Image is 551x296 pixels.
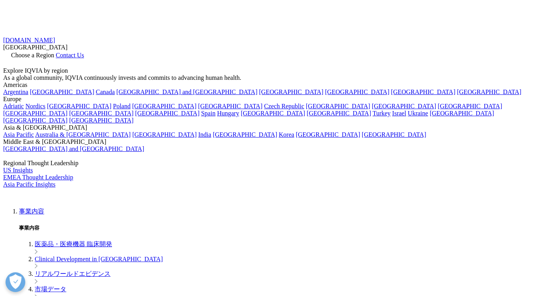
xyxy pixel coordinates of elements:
[3,74,548,81] div: As a global community, IQVIA continuously invests and commits to advancing human health.
[279,131,294,138] a: Korea
[35,270,111,277] a: リアルワールドエビデンス
[3,117,67,124] a: [GEOGRAPHIC_DATA]
[25,103,45,109] a: Nordics
[35,286,66,292] a: 市場データ
[201,110,215,117] a: Spain
[3,167,33,173] a: US Insights
[325,89,389,95] a: [GEOGRAPHIC_DATA]
[69,110,133,117] a: [GEOGRAPHIC_DATA]
[3,131,34,138] a: Asia Pacific
[391,89,455,95] a: [GEOGRAPHIC_DATA]
[3,37,55,43] a: [DOMAIN_NAME]
[6,272,25,292] button: Open Preferences
[3,124,548,131] div: Asia & [GEOGRAPHIC_DATA]
[264,103,304,109] a: Czech Republic
[113,103,130,109] a: Poland
[3,174,73,181] a: EMEA Thought Leadership
[35,131,131,138] a: Australia & [GEOGRAPHIC_DATA]
[3,81,548,89] div: Americas
[438,103,502,109] a: [GEOGRAPHIC_DATA]
[3,44,548,51] div: [GEOGRAPHIC_DATA]
[96,89,115,95] a: Canada
[3,160,548,167] div: Regional Thought Leadership
[19,208,44,215] a: 事業内容
[3,96,548,103] div: Europe
[3,67,548,74] div: Explore IQVIA by region
[198,131,211,138] a: India
[430,110,494,117] a: [GEOGRAPHIC_DATA]
[217,110,239,117] a: Hungary
[132,131,197,138] a: [GEOGRAPHIC_DATA]
[135,110,199,117] a: [GEOGRAPHIC_DATA]
[392,110,407,117] a: Israel
[11,52,54,58] span: Choose a Region
[3,110,67,117] a: [GEOGRAPHIC_DATA]
[198,103,262,109] a: [GEOGRAPHIC_DATA]
[3,145,144,152] a: [GEOGRAPHIC_DATA] and [GEOGRAPHIC_DATA]
[296,131,360,138] a: [GEOGRAPHIC_DATA]
[3,181,55,188] a: Asia Pacific Insights
[30,89,94,95] a: [GEOGRAPHIC_DATA]
[47,103,111,109] a: [GEOGRAPHIC_DATA]
[259,89,323,95] a: [GEOGRAPHIC_DATA]
[3,138,548,145] div: Middle East & [GEOGRAPHIC_DATA]
[116,89,257,95] a: [GEOGRAPHIC_DATA] and [GEOGRAPHIC_DATA]
[373,110,391,117] a: Turkey
[35,241,112,247] a: 医薬品・医療機器 臨床開発
[213,131,277,138] a: [GEOGRAPHIC_DATA]
[408,110,428,117] a: Ukraine
[457,89,521,95] a: [GEOGRAPHIC_DATA]
[362,131,426,138] a: [GEOGRAPHIC_DATA]
[56,52,84,58] a: Contact Us
[35,256,163,262] a: Clinical Development in [GEOGRAPHIC_DATA]
[3,89,28,95] a: Argentina
[307,110,371,117] a: [GEOGRAPHIC_DATA]
[19,224,548,232] h5: 事業内容
[132,103,197,109] a: [GEOGRAPHIC_DATA]
[3,103,24,109] a: Adriatic
[241,110,305,117] a: [GEOGRAPHIC_DATA]
[306,103,370,109] a: [GEOGRAPHIC_DATA]
[69,117,133,124] a: [GEOGRAPHIC_DATA]
[372,103,436,109] a: [GEOGRAPHIC_DATA]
